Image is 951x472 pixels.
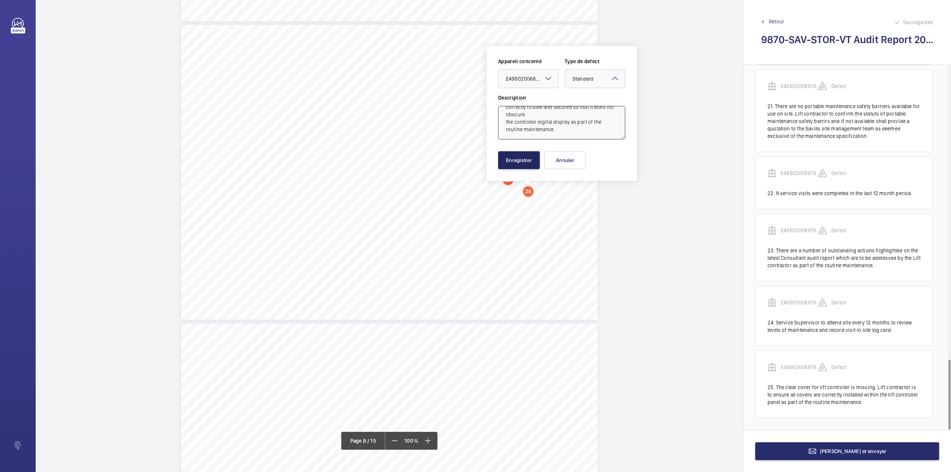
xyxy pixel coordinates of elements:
[341,432,385,450] div: Page 8 / 15
[781,363,818,371] p: E49902006876
[769,18,784,25] span: Retour
[761,18,933,25] a: Retour
[181,25,598,320] div: Page 8
[831,169,869,177] p: Defect
[755,442,939,460] button: [PERSON_NAME] et envoyer
[181,331,253,335] span: Position Reference Equipment, Limits & Cams
[181,50,330,54] span: routed and secured so that it does not obscure the controller digital display as part of the routine
[182,26,343,30] span: There are excessive levels of dust and debris on the linear surfaces. Lift contractor is to remov...
[767,103,921,140] div: 21. There are no portable maintenance safety barriers available for use on site. Lift contractor ...
[831,227,869,234] p: Defect
[767,190,921,197] div: 22. 8 service visits were completed in the last 12 month period.
[182,325,336,329] span: Various shaft lights are either not functioning or are defective with various lamps not illuminat...
[767,319,921,334] div: 24. Service Supervisor to attend site every 12 months to review levels of maintenance and record ...
[781,83,818,90] p: E49902006876
[767,384,921,406] div: 25. The clear cover for lift controller is missing. Lift contractor is to ensure all covers are c...
[544,151,586,169] button: Annuler
[181,38,189,42] span: Item
[831,83,869,90] p: Defect
[181,32,233,36] span: Landing Entrances (Tracks / Cills)
[572,76,593,82] span: Standard
[498,151,540,169] button: Enregistrer
[523,186,533,197] div: 26
[781,227,818,234] p: E49902006876
[181,56,202,60] span: maintenance.
[894,18,933,27] div: Sauvegardée
[498,94,625,101] label: Description
[181,44,202,48] span: maintenance.
[402,438,421,443] span: 100 %
[181,331,343,335] span: contractor is to ensure all shaft lights function and illuminate correctly as part of the routine...
[181,349,301,353] span: overspeed governor tension weight pulley as part of the routine maintenance.
[181,38,343,42] span: correctly routed and secured so that it does not obstruct the passenger release unit as part of t...
[181,30,328,37] span: Vertical Transportation - Audit Report - Passenger Lift
[498,58,559,65] label: Appareil concerné
[181,337,201,341] span: Mechanisms
[565,58,625,65] label: Type de defect
[781,169,818,177] p: E49902006876
[831,299,869,306] p: Defect
[820,448,887,454] span: [PERSON_NAME] et envoyer
[181,343,329,347] span: length of the dead end of the counterweight overspeed governor rope so that it cannot enter the
[181,44,345,48] span: Cabling is obscuring part of the controller digital display. Lift contractor is to ensure that ca...
[506,75,542,82] span: E49902006876
[831,363,869,371] p: Defect
[781,299,818,306] p: E49902006876
[761,33,933,46] h2: 9870-SAV-STOR-VT Audit Report 2025-Passenger Lift.pdf
[767,247,921,269] div: 23. There are a number of outstanding actions highlighted on the latest Consultant audit report w...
